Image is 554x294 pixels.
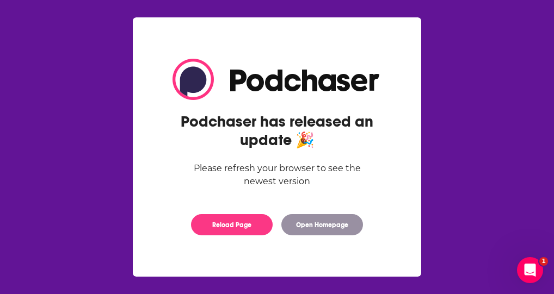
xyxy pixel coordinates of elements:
iframe: Intercom live chat [517,257,543,283]
span: 1 [539,257,548,266]
h2: Podchaser has released an update 🎉 [173,112,381,149]
button: Open Homepage [281,214,363,235]
div: Please refresh your browser to see the newest version [173,162,381,188]
img: Logo [173,59,381,100]
button: Reload Page [191,214,273,235]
